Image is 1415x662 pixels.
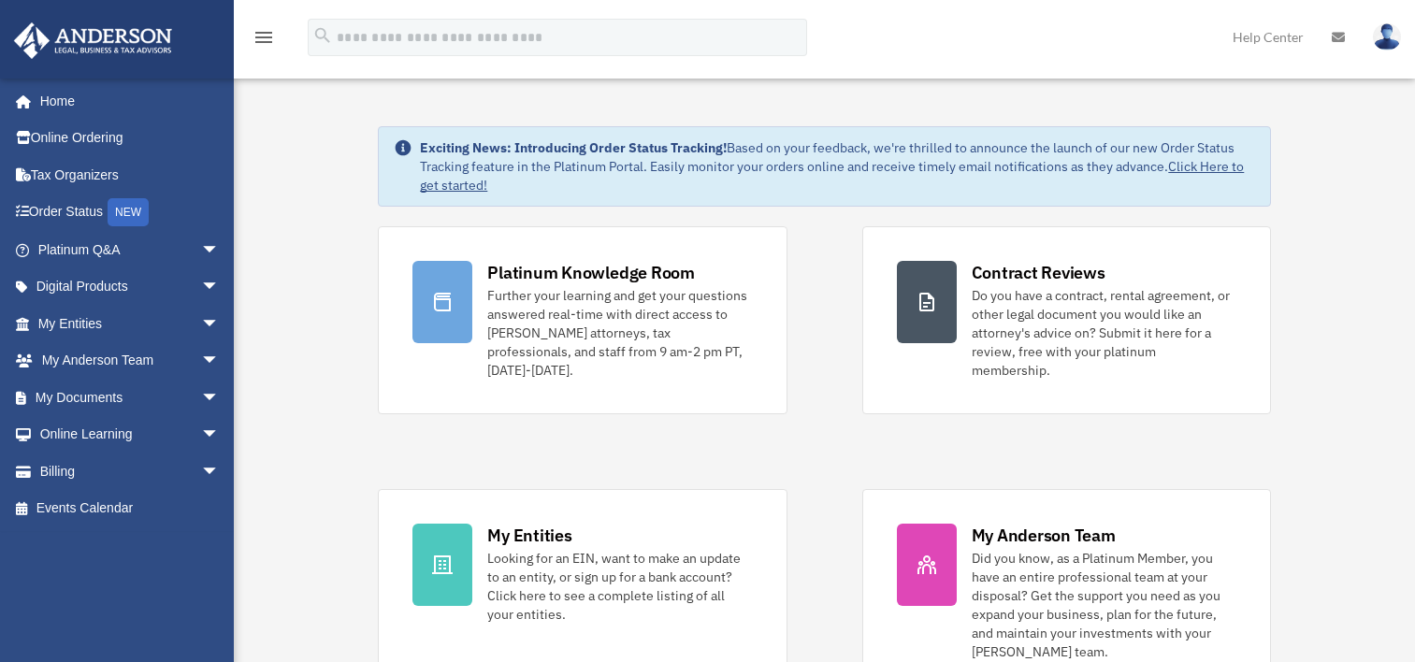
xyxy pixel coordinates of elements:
[8,22,178,59] img: Anderson Advisors Platinum Portal
[13,342,248,380] a: My Anderson Teamarrow_drop_down
[487,549,752,624] div: Looking for an EIN, want to make an update to an entity, or sign up for a bank account? Click her...
[13,231,248,268] a: Platinum Q&Aarrow_drop_down
[972,524,1116,547] div: My Anderson Team
[13,268,248,306] a: Digital Productsarrow_drop_down
[972,549,1236,661] div: Did you know, as a Platinum Member, you have an entire professional team at your disposal? Get th...
[487,261,695,284] div: Platinum Knowledge Room
[420,158,1244,194] a: Click Here to get started!
[487,286,752,380] div: Further your learning and get your questions answered real-time with direct access to [PERSON_NAM...
[972,286,1236,380] div: Do you have a contract, rental agreement, or other legal document you would like an attorney's ad...
[13,120,248,157] a: Online Ordering
[378,226,787,414] a: Platinum Knowledge Room Further your learning and get your questions answered real-time with dire...
[487,524,571,547] div: My Entities
[253,33,275,49] a: menu
[201,453,238,491] span: arrow_drop_down
[13,194,248,232] a: Order StatusNEW
[108,198,149,226] div: NEW
[1373,23,1401,50] img: User Pic
[862,226,1271,414] a: Contract Reviews Do you have a contract, rental agreement, or other legal document you would like...
[13,416,248,453] a: Online Learningarrow_drop_down
[13,305,248,342] a: My Entitiesarrow_drop_down
[253,26,275,49] i: menu
[13,490,248,527] a: Events Calendar
[312,25,333,46] i: search
[13,156,248,194] a: Tax Organizers
[201,342,238,381] span: arrow_drop_down
[13,453,248,490] a: Billingarrow_drop_down
[420,138,1254,194] div: Based on your feedback, we're thrilled to announce the launch of our new Order Status Tracking fe...
[201,416,238,454] span: arrow_drop_down
[201,379,238,417] span: arrow_drop_down
[13,379,248,416] a: My Documentsarrow_drop_down
[201,268,238,307] span: arrow_drop_down
[972,261,1105,284] div: Contract Reviews
[13,82,238,120] a: Home
[201,231,238,269] span: arrow_drop_down
[420,139,727,156] strong: Exciting News: Introducing Order Status Tracking!
[201,305,238,343] span: arrow_drop_down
